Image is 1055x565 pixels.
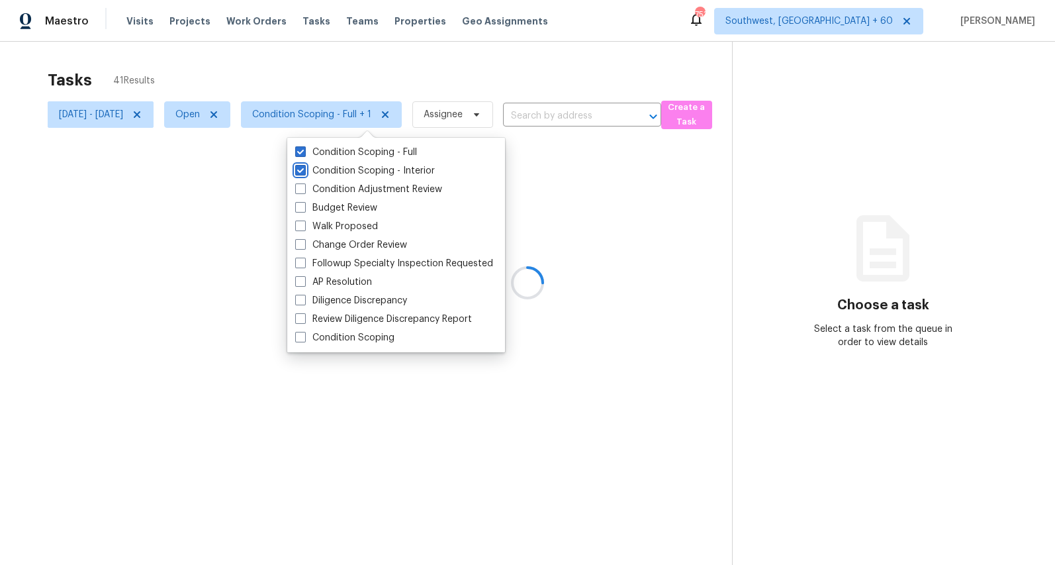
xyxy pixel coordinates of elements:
label: Review Diligence Discrepancy Report [295,313,472,326]
div: 753 [695,8,704,21]
label: Budget Review [295,201,377,215]
label: AP Resolution [295,276,372,289]
label: Condition Scoping [295,331,394,344]
label: Condition Scoping - Interior [295,164,435,178]
label: Followup Specialty Inspection Requested [295,257,493,270]
label: Walk Proposed [295,220,378,233]
label: Condition Adjustment Review [295,183,442,196]
label: Diligence Discrepancy [295,294,407,307]
label: Change Order Review [295,238,407,252]
label: Condition Scoping - Full [295,146,417,159]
